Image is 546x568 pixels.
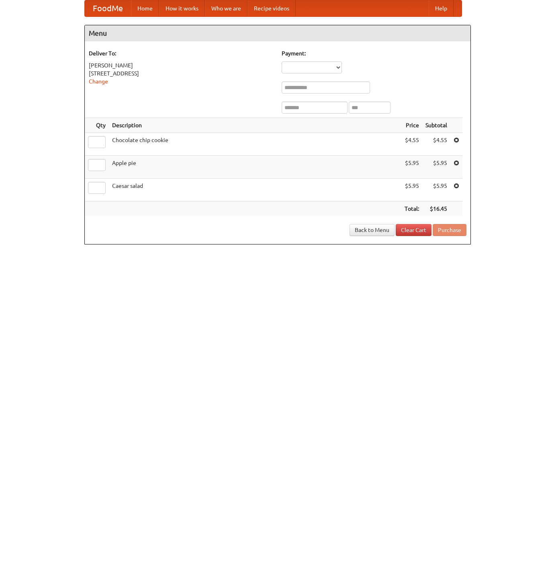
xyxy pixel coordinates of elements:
[85,0,131,16] a: FoodMe
[85,118,109,133] th: Qty
[401,156,422,179] td: $5.95
[422,118,450,133] th: Subtotal
[109,118,401,133] th: Description
[89,49,274,57] h5: Deliver To:
[247,0,296,16] a: Recipe videos
[109,156,401,179] td: Apple pie
[429,0,454,16] a: Help
[396,224,431,236] a: Clear Cart
[205,0,247,16] a: Who we are
[422,179,450,202] td: $5.95
[89,69,274,77] div: [STREET_ADDRESS]
[422,133,450,156] td: $4.55
[422,202,450,216] th: $16.45
[282,49,466,57] h5: Payment:
[433,224,466,236] button: Purchase
[89,78,108,85] a: Change
[85,25,470,41] h4: Menu
[89,61,274,69] div: [PERSON_NAME]
[401,133,422,156] td: $4.55
[401,202,422,216] th: Total:
[350,224,395,236] a: Back to Menu
[109,133,401,156] td: Chocolate chip cookie
[109,179,401,202] td: Caesar salad
[131,0,159,16] a: Home
[159,0,205,16] a: How it works
[401,179,422,202] td: $5.95
[422,156,450,179] td: $5.95
[401,118,422,133] th: Price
